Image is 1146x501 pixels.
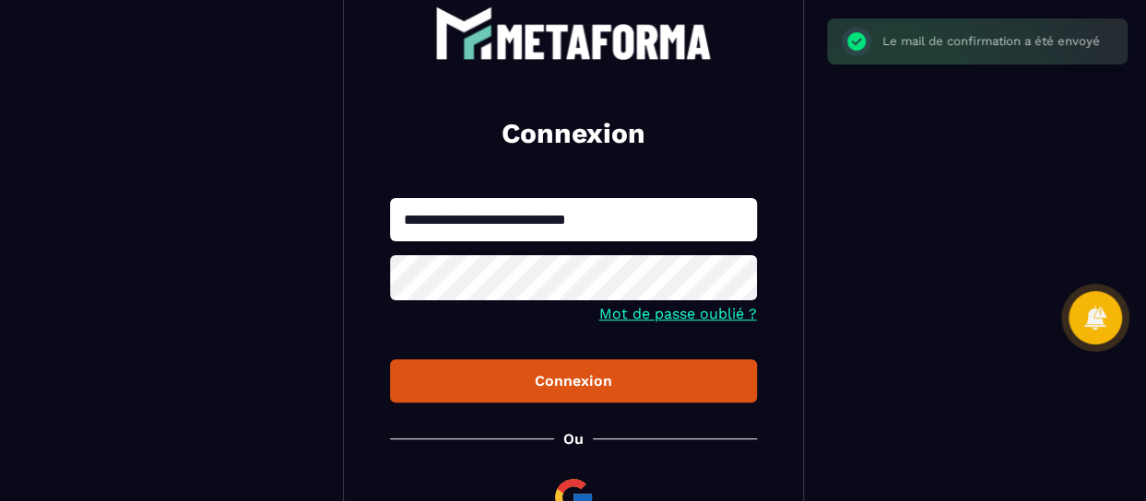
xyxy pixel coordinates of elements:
[563,430,584,448] p: Ou
[412,115,735,152] h2: Connexion
[390,6,757,60] a: logo
[390,359,757,402] button: Connexion
[599,305,757,322] a: Mot de passe oublié ?
[435,6,712,60] img: logo
[405,372,742,390] div: Connexion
